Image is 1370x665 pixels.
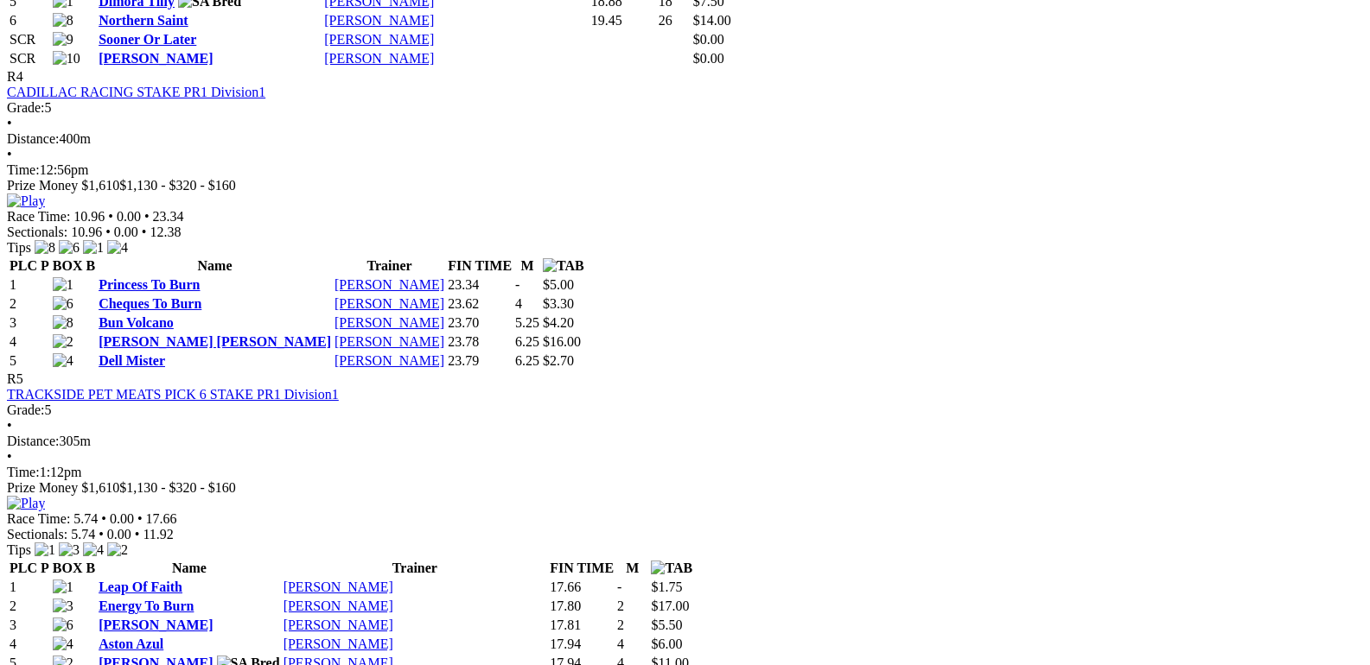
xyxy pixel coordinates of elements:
a: [PERSON_NAME] [335,353,444,368]
span: • [7,147,12,161]
img: 1 [83,240,104,256]
img: 1 [53,277,73,293]
span: 12.38 [150,225,181,239]
a: Aston Azul [99,636,163,651]
span: • [108,209,113,224]
text: - [515,277,519,292]
img: Play [7,193,45,209]
span: $1.75 [651,579,682,594]
span: Tips [7,240,31,255]
td: SCR [9,50,50,67]
img: TAB [543,258,584,274]
span: • [7,449,12,464]
span: $5.00 [543,277,574,292]
img: 1 [35,542,55,558]
img: 10 [53,51,80,66]
span: 5.74 [73,511,98,526]
img: 9 [53,32,73,47]
a: [PERSON_NAME] [324,32,434,47]
span: $14.00 [693,13,731,28]
span: • [101,511,106,526]
span: Grade: [7,402,45,417]
a: [PERSON_NAME] [335,296,444,311]
img: 8 [35,240,55,256]
div: Prize Money $1,610 [7,480,1363,496]
div: Prize Money $1,610 [7,178,1363,193]
img: 6 [59,240,80,256]
td: 17.66 [549,579,615,596]
td: 4 [9,636,50,653]
span: Race Time: [7,209,70,224]
div: 305m [7,434,1363,449]
th: Trainer [334,257,445,275]
span: $16.00 [543,334,581,349]
text: 6.25 [515,334,539,349]
th: Name [98,560,281,577]
div: 12:56pm [7,162,1363,178]
a: Leap Of Faith [99,579,182,594]
img: 4 [107,240,128,256]
span: • [137,511,143,526]
td: SCR [9,31,50,48]
td: 23.70 [447,314,513,332]
text: 5.25 [515,315,539,330]
span: PLC [10,560,37,575]
text: 4 [515,296,522,311]
span: $1,130 - $320 - $160 [119,178,236,193]
td: 23.62 [447,295,513,313]
a: [PERSON_NAME] [324,51,434,66]
img: 4 [53,353,73,369]
div: 5 [7,402,1363,418]
span: Sectionals: [7,527,67,541]
th: FIN TIME [447,257,513,275]
span: 5.74 [71,527,95,541]
a: Dell Mister [99,353,165,368]
a: [PERSON_NAME] [PERSON_NAME] [99,334,331,349]
img: 8 [53,13,73,28]
span: 0.00 [114,225,138,239]
span: • [7,418,12,433]
span: 17.66 [146,511,177,526]
td: 19.45 [590,12,656,29]
th: M [616,560,648,577]
a: [PERSON_NAME] [335,315,444,330]
a: Cheques To Burn [99,296,201,311]
span: $3.30 [543,296,574,311]
a: [PERSON_NAME] [335,277,444,292]
span: BOX [53,258,83,273]
img: 2 [107,542,128,558]
text: 2 [617,598,624,613]
span: R4 [7,69,23,84]
td: 5 [9,352,50,370]
span: Time: [7,162,40,177]
span: Race Time: [7,511,70,526]
text: 26 [659,13,672,28]
text: 6.25 [515,353,539,368]
th: M [514,257,540,275]
a: Northern Saint [99,13,188,28]
td: 17.80 [549,598,615,615]
td: 4 [9,333,50,351]
span: PLC [10,258,37,273]
span: • [99,527,104,541]
td: 2 [9,598,50,615]
img: 6 [53,617,73,633]
td: 3 [9,617,50,634]
a: Sooner Or Later [99,32,196,47]
th: Name [98,257,332,275]
span: Sectionals: [7,225,67,239]
img: 8 [53,315,73,331]
text: 2 [617,617,624,632]
span: 0.00 [117,209,141,224]
span: $0.00 [693,32,724,47]
td: 1 [9,579,50,596]
span: • [144,209,150,224]
text: 4 [617,636,624,651]
span: $17.00 [651,598,689,613]
span: B [86,258,95,273]
span: $1,130 - $320 - $160 [119,480,236,495]
div: 1:12pm [7,465,1363,480]
a: [PERSON_NAME] [284,636,393,651]
span: 10.96 [73,209,105,224]
div: 5 [7,100,1363,116]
